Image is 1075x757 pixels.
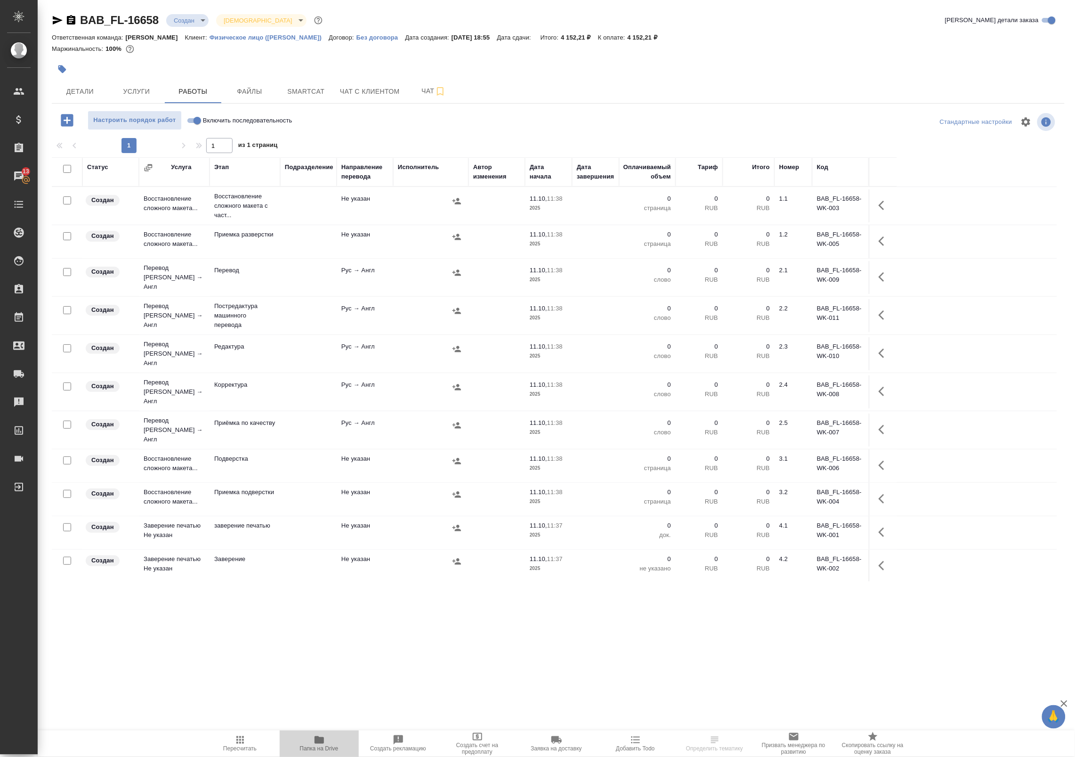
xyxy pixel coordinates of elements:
[85,521,134,534] div: Заказ еще не согласован с клиентом, искать исполнителей рано
[873,230,896,252] button: Здесь прячутся важные кнопки
[779,380,808,390] div: 2.4
[812,261,869,294] td: BAB_FL-16658-WK-009
[812,449,869,482] td: BAB_FL-16658-WK-006
[624,239,671,249] p: страница
[680,304,718,313] p: 0
[450,304,464,318] button: Назначить
[139,225,210,258] td: Восстановление сложного макета...
[727,554,770,564] p: 0
[214,521,275,530] p: заверение печатью
[547,522,563,529] p: 11:37
[727,239,770,249] p: RUB
[337,261,393,294] td: Рус → Англ
[727,488,770,497] p: 0
[873,488,896,510] button: Здесь прячутся важные кнопки
[727,530,770,540] p: RUB
[873,418,896,441] button: Здесь прячутся важные кнопки
[65,15,77,26] button: Скопировать ссылку
[203,116,292,125] span: Включить последовательность
[628,34,665,41] p: 4 152,21 ₽
[727,428,770,437] p: RUB
[680,454,718,464] p: 0
[547,305,563,312] p: 11:38
[727,521,770,530] p: 0
[405,34,451,41] p: Дата создания:
[779,163,800,172] div: Номер
[530,522,547,529] p: 11.10,
[530,455,547,462] p: 11.10,
[85,488,134,500] div: Заказ еще не согласован с клиентом, искать исполнителей рано
[812,483,869,516] td: BAB_FL-16658-WK-004
[91,522,114,532] p: Создан
[85,454,134,467] div: Заказ еще не согласован с клиентом, искать исполнителей рано
[624,194,671,203] p: 0
[680,418,718,428] p: 0
[214,380,275,390] p: Корректура
[624,230,671,239] p: 0
[698,163,718,172] div: Тариф
[356,34,405,41] p: Без договора
[561,34,598,41] p: 4 152,21 ₽
[812,516,869,549] td: BAB_FL-16658-WK-001
[812,414,869,447] td: BAB_FL-16658-WK-007
[530,239,567,249] p: 2025
[329,34,356,41] p: Договор:
[52,34,126,41] p: Ответственная команда:
[680,380,718,390] p: 0
[680,313,718,323] p: RUB
[2,164,35,188] a: 13
[139,550,210,583] td: Заверение печатью Не указан
[124,43,136,55] button: 0.00 RUB;
[85,554,134,567] div: Заказ еще не согласован с клиентом, искать исполнителей рано
[624,304,671,313] p: 0
[530,419,547,426] p: 11.10,
[624,530,671,540] p: док.
[727,275,770,285] p: RUB
[530,305,547,312] p: 11.10,
[473,163,520,181] div: Автор изменения
[624,521,671,530] p: 0
[1037,113,1057,131] span: Посмотреть информацию
[139,297,210,334] td: Перевод [PERSON_NAME] → Англ
[91,343,114,353] p: Создан
[812,375,869,408] td: BAB_FL-16658-WK-008
[285,163,333,172] div: Подразделение
[624,497,671,506] p: страница
[171,163,191,172] div: Услуга
[873,521,896,544] button: Здесь прячутся важные кнопки
[945,16,1039,25] span: [PERSON_NAME] детали заказа
[680,230,718,239] p: 0
[238,139,278,153] span: из 1 страниц
[680,266,718,275] p: 0
[624,554,671,564] p: 0
[450,380,464,394] button: Назначить
[530,464,567,473] p: 2025
[450,554,464,569] button: Назначить
[530,497,567,506] p: 2025
[779,554,808,564] div: 4.2
[873,454,896,477] button: Здесь прячутся важные кнопки
[214,342,275,351] p: Редактура
[680,428,718,437] p: RUB
[779,342,808,351] div: 2.3
[139,516,210,549] td: Заверение печатью Не указан
[530,488,547,496] p: 11.10,
[547,419,563,426] p: 11:38
[541,34,561,41] p: Итого:
[337,414,393,447] td: Рус → Англ
[139,449,210,482] td: Восстановление сложного макета...
[144,163,153,172] button: Сгруппировать
[450,194,464,208] button: Назначить
[85,342,134,355] div: Заказ еще не согласован с клиентом, искать исполнителей рано
[727,304,770,313] p: 0
[812,225,869,258] td: BAB_FL-16658-WK-005
[624,464,671,473] p: страница
[547,195,563,202] p: 11:38
[214,554,275,564] p: Заверение
[85,418,134,431] div: Заказ еще не согласован с клиентом, искать исполнителей рано
[624,266,671,275] p: 0
[530,390,567,399] p: 2025
[873,266,896,288] button: Здесь прячутся важные кнопки
[1015,111,1037,133] span: Настроить таблицу
[216,14,306,27] div: Создан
